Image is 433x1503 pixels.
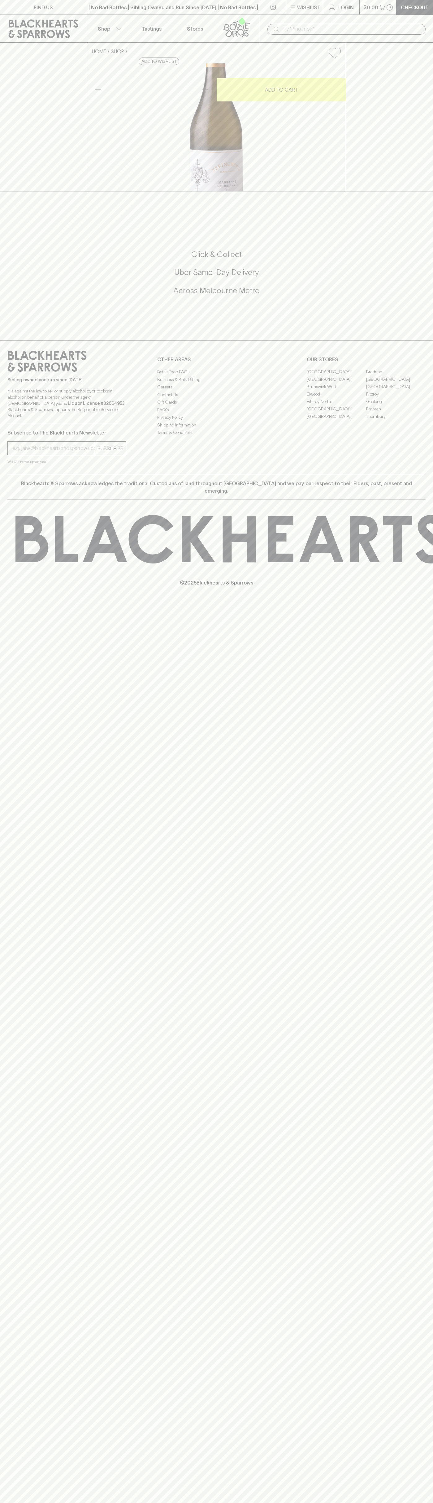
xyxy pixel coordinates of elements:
a: Bottle Drop FAQ's [157,368,276,376]
p: It is against the law to sell or supply alcohol to, or to obtain alcohol on behalf of a person un... [7,388,126,419]
a: Shipping Information [157,421,276,429]
a: Stores [173,15,217,42]
a: Privacy Policy [157,414,276,421]
button: ADD TO CART [217,78,346,101]
button: SUBSCRIBE [95,442,126,455]
a: Brunswick West [307,383,366,390]
a: [GEOGRAPHIC_DATA] [307,368,366,375]
a: Geelong [366,398,426,405]
a: Tastings [130,15,173,42]
p: Wishlist [297,4,321,11]
p: FIND US [34,4,53,11]
h5: Uber Same-Day Delivery [7,267,426,277]
button: Add to wishlist [326,45,343,61]
a: [GEOGRAPHIC_DATA] [366,375,426,383]
a: Careers [157,383,276,391]
button: Shop [87,15,130,42]
p: Tastings [142,25,162,32]
p: Blackhearts & Sparrows acknowledges the traditional Custodians of land throughout [GEOGRAPHIC_DAT... [12,480,421,495]
a: FAQ's [157,406,276,413]
a: [GEOGRAPHIC_DATA] [366,383,426,390]
p: SUBSCRIBE [97,445,123,452]
a: [GEOGRAPHIC_DATA] [307,405,366,413]
p: Sibling owned and run since [DATE] [7,377,126,383]
a: Business & Bulk Gifting [157,376,276,383]
strong: Liquor License #32064953 [68,401,125,406]
p: Checkout [401,4,429,11]
p: 0 [388,6,391,9]
input: Try "Pinot noir" [282,24,421,34]
div: Call to action block [7,225,426,328]
a: HOME [92,49,106,54]
img: 39554.png [87,63,346,191]
a: [GEOGRAPHIC_DATA] [307,375,366,383]
p: OUR STORES [307,356,426,363]
p: Login [338,4,354,11]
a: Fitzroy North [307,398,366,405]
input: e.g. jane@blackheartsandsparrows.com.au [12,443,95,453]
a: SHOP [111,49,124,54]
a: Gift Cards [157,399,276,406]
p: OTHER AREAS [157,356,276,363]
button: Add to wishlist [139,58,179,65]
a: Braddon [366,368,426,375]
a: Thornbury [366,413,426,420]
a: Elwood [307,390,366,398]
a: Fitzroy [366,390,426,398]
p: $0.00 [363,4,378,11]
p: Stores [187,25,203,32]
a: Contact Us [157,391,276,398]
h5: Click & Collect [7,249,426,259]
a: Terms & Conditions [157,429,276,436]
p: We will never spam you [7,459,126,465]
h5: Across Melbourne Metro [7,285,426,296]
p: Subscribe to The Blackhearts Newsletter [7,429,126,436]
p: ADD TO CART [265,86,298,93]
a: [GEOGRAPHIC_DATA] [307,413,366,420]
a: Prahran [366,405,426,413]
p: Shop [98,25,110,32]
